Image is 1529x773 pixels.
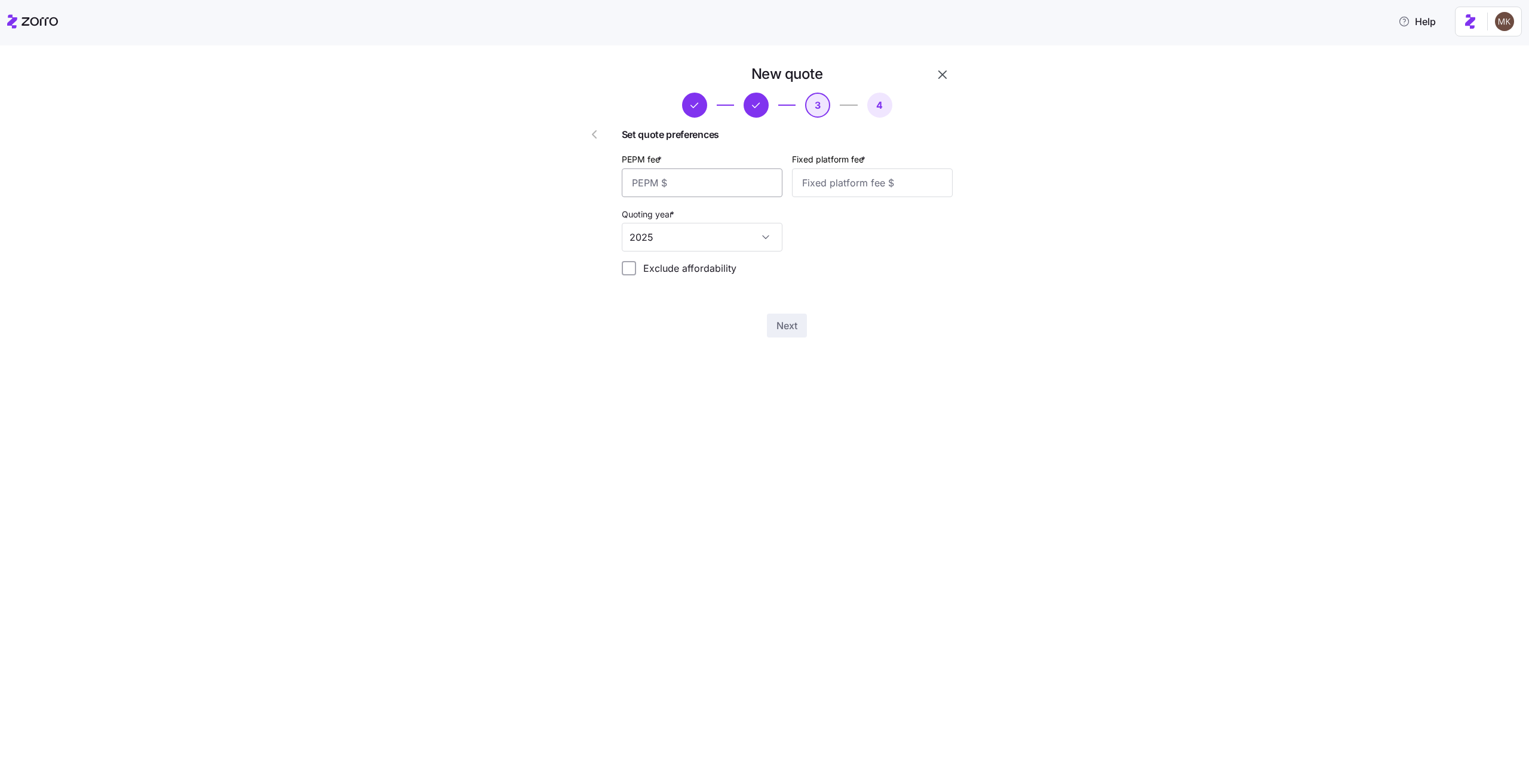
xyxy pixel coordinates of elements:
[636,261,736,275] label: Exclude affordability
[867,93,892,118] button: 4
[1398,14,1436,29] span: Help
[622,168,782,197] input: PEPM $
[805,93,830,118] button: 3
[751,65,823,83] h1: New quote
[622,223,782,251] input: Quoting year $
[622,127,953,142] span: Set quote preferences
[1495,12,1514,31] img: 5ab780eebedb11a070f00e4a129a1a32
[776,318,797,333] span: Next
[622,153,664,166] label: PEPM fee
[622,208,677,221] label: Quoting year
[767,314,807,338] button: Next
[792,168,953,197] input: Fixed platform fee $
[1389,10,1445,33] button: Help
[792,153,868,166] label: Fixed platform fee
